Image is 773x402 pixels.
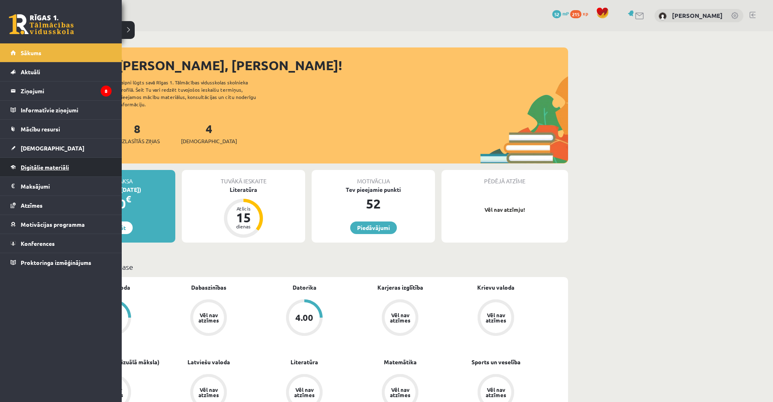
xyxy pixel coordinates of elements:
[114,137,160,145] span: Neizlasītās ziņas
[312,185,435,194] div: Tev pieejamie punkti
[11,215,112,234] a: Motivācijas programma
[191,283,226,292] a: Dabaszinības
[562,10,569,17] span: mP
[384,358,417,366] a: Matemātika
[231,224,256,229] div: dienas
[126,193,131,205] span: €
[389,387,411,398] div: Vēl nav atzīmes
[11,101,112,119] a: Informatīvie ziņojumi
[350,221,397,234] a: Piedāvājumi
[182,170,305,185] div: Tuvākā ieskaite
[484,312,507,323] div: Vēl nav atzīmes
[182,185,305,239] a: Literatūra Atlicis 15 dienas
[114,121,160,145] a: 8Neizlasītās ziņas
[583,10,588,17] span: xp
[21,202,43,209] span: Atzīmes
[477,283,515,292] a: Krievu valoda
[21,259,91,266] span: Proktoringa izmēģinājums
[231,206,256,211] div: Atlicis
[182,185,305,194] div: Literatūra
[11,196,112,215] a: Atzīmes
[21,68,40,75] span: Aktuāli
[187,358,230,366] a: Latviešu valoda
[197,387,220,398] div: Vēl nav atzīmes
[256,299,352,338] a: 4.00
[11,120,112,138] a: Mācību resursi
[448,299,544,338] a: Vēl nav atzīmes
[21,49,41,56] span: Sākums
[312,170,435,185] div: Motivācija
[21,240,55,247] span: Konferences
[11,177,112,196] a: Maksājumi
[570,10,592,17] a: 215 xp
[293,283,317,292] a: Datorika
[441,170,568,185] div: Pēdējā atzīme
[21,144,84,152] span: [DEMOGRAPHIC_DATA]
[197,312,220,323] div: Vēl nav atzīmes
[11,62,112,81] a: Aktuāli
[181,137,237,145] span: [DEMOGRAPHIC_DATA]
[101,86,112,97] i: 8
[9,14,74,34] a: Rīgas 1. Tālmācības vidusskola
[389,312,411,323] div: Vēl nav atzīmes
[659,12,667,20] img: Stepans Grigorjevs
[11,158,112,176] a: Digitālie materiāli
[118,79,270,108] div: Laipni lūgts savā Rīgas 1. Tālmācības vidusskolas skolnieka profilā. Šeit Tu vari redzēt tuvojošo...
[21,82,112,100] legend: Ziņojumi
[11,82,112,100] a: Ziņojumi8
[11,253,112,272] a: Proktoringa izmēģinājums
[52,261,565,272] p: Mācību plāns 10.b1 klase
[484,387,507,398] div: Vēl nav atzīmes
[377,283,423,292] a: Karjeras izglītība
[118,56,568,75] div: [PERSON_NAME], [PERSON_NAME]!
[295,313,313,322] div: 4.00
[293,387,316,398] div: Vēl nav atzīmes
[11,139,112,157] a: [DEMOGRAPHIC_DATA]
[181,121,237,145] a: 4[DEMOGRAPHIC_DATA]
[552,10,561,18] span: 52
[21,101,112,119] legend: Informatīvie ziņojumi
[231,211,256,224] div: 15
[11,43,112,62] a: Sākums
[472,358,521,366] a: Sports un veselība
[570,10,581,18] span: 215
[352,299,448,338] a: Vēl nav atzīmes
[21,221,85,228] span: Motivācijas programma
[21,163,69,171] span: Digitālie materiāli
[11,234,112,253] a: Konferences
[161,299,256,338] a: Vēl nav atzīmes
[21,125,60,133] span: Mācību resursi
[312,194,435,213] div: 52
[291,358,318,366] a: Literatūra
[21,177,112,196] legend: Maksājumi
[446,206,564,214] p: Vēl nav atzīmju!
[672,11,723,19] a: [PERSON_NAME]
[552,10,569,17] a: 52 mP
